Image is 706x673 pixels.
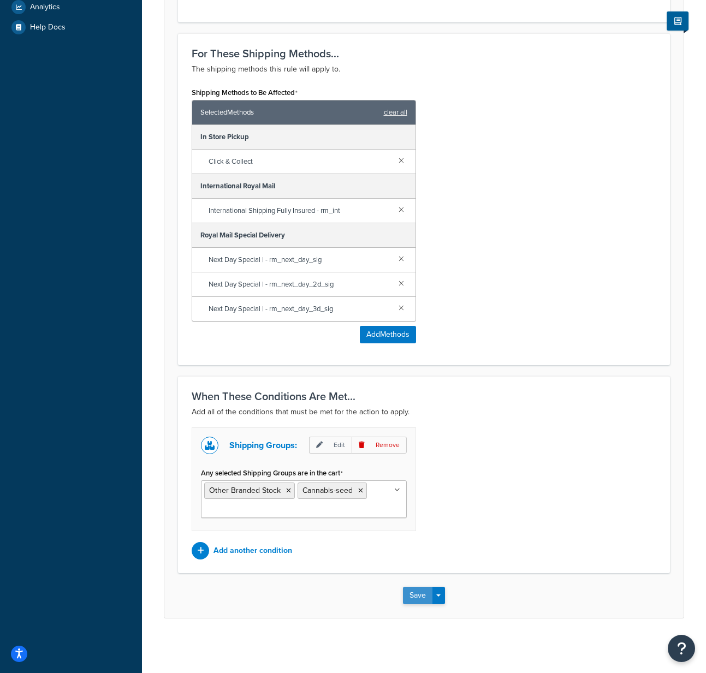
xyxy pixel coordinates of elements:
span: Other Branded Stock [209,485,281,496]
p: Add another condition [213,543,292,558]
span: Next Day Special | - rm_next_day_2d_sig [209,277,390,292]
p: Remove [352,437,407,454]
div: In Store Pickup [192,125,416,150]
span: Analytics [30,3,60,12]
span: Next Day Special | - rm_next_day_3d_sig [209,301,390,317]
button: Show Help Docs [667,11,689,31]
span: Selected Methods [200,105,378,120]
label: Shipping Methods to Be Affected [192,88,298,97]
button: Open Resource Center [668,635,695,662]
button: Save [403,587,432,604]
div: International Royal Mail [192,174,416,199]
div: Royal Mail Special Delivery [192,223,416,248]
button: AddMethods [360,326,416,343]
span: Help Docs [30,23,66,32]
p: Add all of the conditions that must be met for the action to apply. [192,406,656,419]
span: Next Day Special | - rm_next_day_sig [209,252,390,267]
span: Cannabis-seed [302,485,353,496]
p: Edit [309,437,352,454]
a: clear all [384,105,407,120]
a: Help Docs [8,17,134,37]
span: Click & Collect [209,154,390,169]
h3: For These Shipping Methods... [192,47,656,59]
p: The shipping methods this rule will apply to. [192,63,656,76]
p: Shipping Groups: [229,438,297,453]
h3: When These Conditions Are Met... [192,390,656,402]
label: Any selected Shipping Groups are in the cart [201,469,343,478]
span: International Shipping Fully Insured - rm_int [209,203,390,218]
